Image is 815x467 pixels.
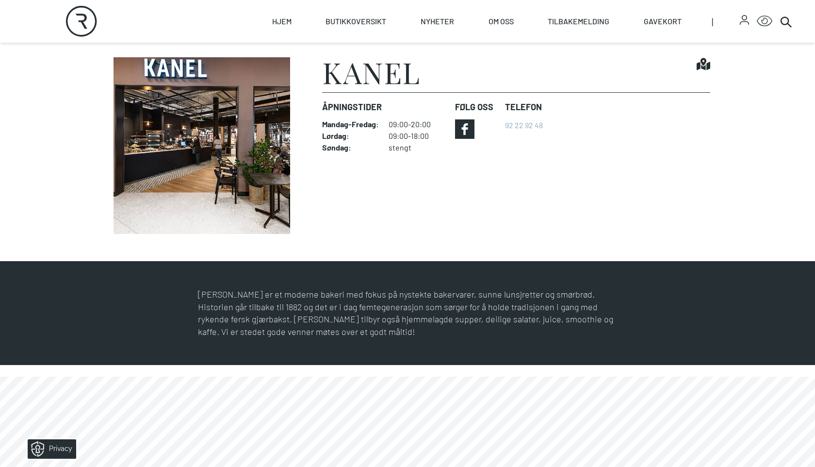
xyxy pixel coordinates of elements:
dt: Lørdag : [322,131,379,141]
dd: stengt [389,143,447,152]
iframe: Manage Preferences [10,436,89,462]
a: facebook [455,119,474,139]
button: Open Accessibility Menu [757,14,772,29]
dd: 09:00-18:00 [389,131,447,141]
dt: Mandag - Fredag : [322,119,379,129]
dd: 09:00-20:00 [389,119,447,129]
dt: FØLG OSS [455,100,497,114]
h1: KANEL [322,57,421,86]
div: © Mappedin [783,208,807,214]
dt: Åpningstider [322,100,447,114]
dt: Telefon [505,100,543,114]
a: 92 22 92 48 [505,120,543,130]
dt: Søndag : [322,143,379,152]
details: Attribution [781,207,815,214]
div: [PERSON_NAME] er et moderne bakeri med fokus på nystekte bakervarer, sunne lunsjretter og smørbrø... [198,288,617,338]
